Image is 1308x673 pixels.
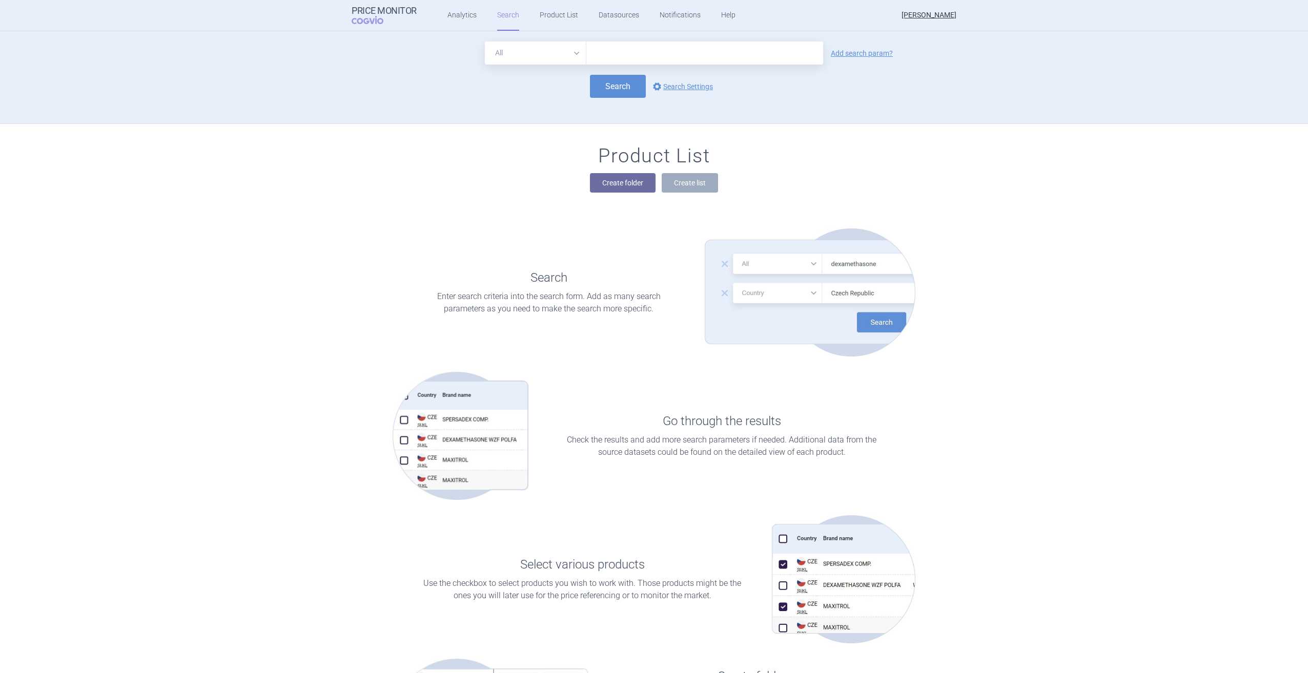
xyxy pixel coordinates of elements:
[423,577,741,602] p: Use the checkbox to select products you wish to work with. Those products might be the ones you w...
[598,144,710,168] h1: Product List
[651,80,713,93] a: Search Settings
[559,434,885,458] p: Check the results and add more search parameters if needed. Additional data from the source datas...
[663,414,781,429] h1: Go through the results
[590,75,646,98] button: Search
[590,173,656,193] button: Create folder
[831,50,893,57] a: Add search param?
[530,270,567,285] h1: Search
[352,6,417,25] a: Price MonitorCOGVIO
[352,16,398,24] span: COGVIO
[662,173,718,193] button: Create list
[352,6,417,16] strong: Price Monitor
[520,557,645,572] h1: Select various products
[423,290,674,315] p: Enter search criteria into the search form. Add as many search parameters as you need to make the...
